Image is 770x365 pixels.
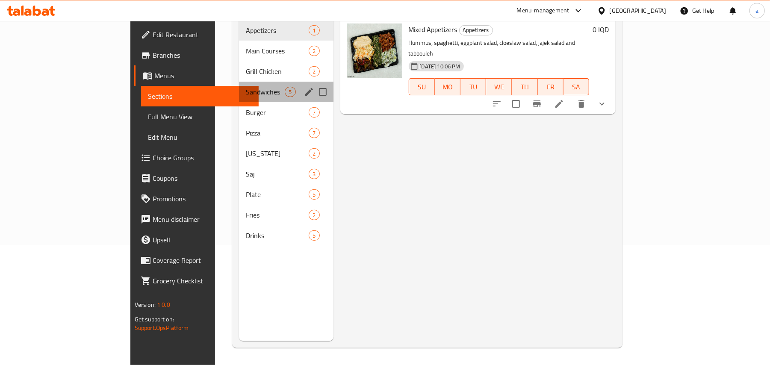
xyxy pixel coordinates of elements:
button: WE [486,78,512,95]
span: Drinks [246,230,309,241]
button: delete [571,94,592,114]
span: 5 [309,232,319,240]
div: Kentucky [246,148,309,159]
span: Main Courses [246,46,309,56]
a: Edit Menu [141,127,259,147]
div: Fries2 [239,205,333,225]
a: Sections [141,86,259,106]
span: Grill Chicken [246,66,309,77]
span: Mixed Appetizers [409,23,457,36]
span: WE [490,81,508,93]
a: Branches [134,45,259,65]
div: items [285,87,295,97]
div: items [309,230,319,241]
span: Pizza [246,128,309,138]
span: Branches [153,50,252,60]
span: Sandwiches [246,87,285,97]
span: Select to update [507,95,525,113]
span: Appetizers [460,25,493,35]
span: Choice Groups [153,153,252,163]
button: edit [303,85,316,98]
nav: Menu sections [239,17,333,249]
a: Choice Groups [134,147,259,168]
span: 2 [309,68,319,76]
a: Edit menu item [554,99,564,109]
span: Version: [135,299,156,310]
div: [US_STATE]2 [239,143,333,164]
a: Coverage Report [134,250,259,271]
a: Coupons [134,168,259,188]
span: a [755,6,758,15]
span: 1.0.0 [157,299,170,310]
div: Saj3 [239,164,333,184]
button: TU [460,78,486,95]
button: MO [435,78,460,95]
span: Edit Restaurant [153,29,252,40]
span: 3 [309,170,319,178]
span: 5 [309,191,319,199]
span: Upsell [153,235,252,245]
a: Full Menu View [141,106,259,127]
span: TU [464,81,483,93]
span: 2 [309,150,319,158]
div: Plate5 [239,184,333,205]
div: Appetizers [459,25,493,35]
span: Menus [154,71,252,81]
span: MO [438,81,457,93]
span: Menu disclaimer [153,214,252,224]
a: Promotions [134,188,259,209]
span: Sections [148,91,252,101]
button: Branch-specific-item [527,94,547,114]
div: Burger7 [239,102,333,123]
span: Burger [246,107,309,118]
div: items [309,25,319,35]
span: Edit Menu [148,132,252,142]
a: Upsell [134,230,259,250]
button: SA [563,78,589,95]
div: Menu-management [517,6,569,16]
div: items [309,66,319,77]
div: [GEOGRAPHIC_DATA] [610,6,666,15]
span: [US_STATE] [246,148,309,159]
span: Plate [246,189,309,200]
div: Appetizers [246,25,309,35]
span: [DATE] 10:06 PM [416,62,464,71]
div: items [309,148,319,159]
button: sort-choices [487,94,507,114]
img: Mixed Appetizers [347,24,402,78]
span: TH [515,81,534,93]
div: items [309,46,319,56]
div: Drinks5 [239,225,333,246]
a: Menus [134,65,259,86]
span: Coverage Report [153,255,252,265]
span: 2 [309,211,319,219]
div: Sandwiches5edit [239,82,333,102]
div: items [309,210,319,220]
a: Support.OpsPlatform [135,322,189,333]
span: Get support on: [135,314,174,325]
span: 5 [285,88,295,96]
button: TH [512,78,537,95]
span: Fries [246,210,309,220]
div: items [309,107,319,118]
span: Saj [246,169,309,179]
span: SA [567,81,586,93]
div: items [309,189,319,200]
span: 1 [309,26,319,35]
div: Appetizers1 [239,20,333,41]
span: Full Menu View [148,112,252,122]
button: show more [592,94,612,114]
div: items [309,128,319,138]
a: Edit Restaurant [134,24,259,45]
a: Grocery Checklist [134,271,259,291]
span: SU [413,81,431,93]
div: Pizza7 [239,123,333,143]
